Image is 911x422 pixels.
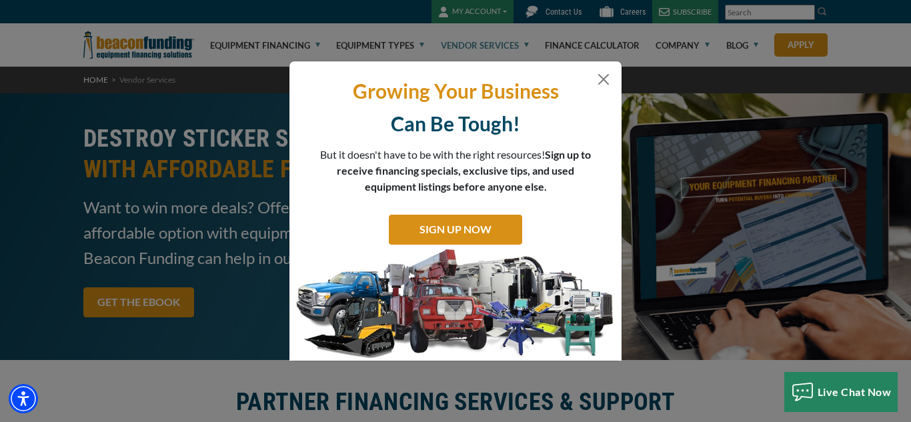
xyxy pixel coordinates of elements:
div: Accessibility Menu [9,384,38,413]
span: Sign up to receive financing specials, exclusive tips, and used equipment listings before anyone ... [337,148,591,193]
a: SIGN UP NOW [389,215,522,245]
p: But it doesn't have to be with the right resources! [319,147,592,195]
p: Can Be Tough! [299,111,612,137]
button: Close [596,71,612,87]
p: Growing Your Business [299,78,612,104]
span: Live Chat Now [818,385,892,398]
img: subscribe-modal.jpg [289,248,622,361]
button: Live Chat Now [784,372,898,412]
